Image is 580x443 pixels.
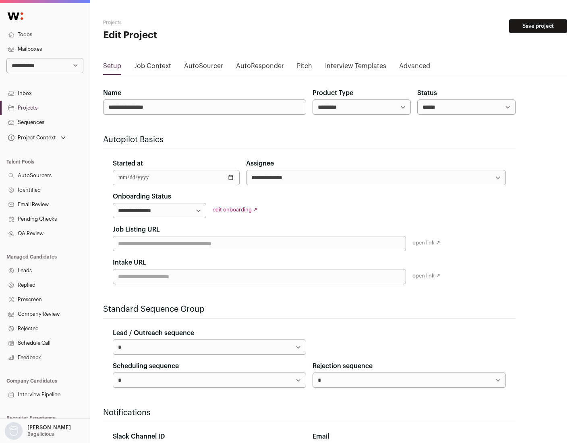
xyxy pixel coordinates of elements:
[113,225,160,234] label: Job Listing URL
[113,258,146,267] label: Intake URL
[113,328,194,338] label: Lead / Outreach sequence
[103,304,516,315] h2: Standard Sequence Group
[103,88,121,98] label: Name
[103,61,121,74] a: Setup
[6,132,67,143] button: Open dropdown
[113,361,179,371] label: Scheduling sequence
[3,8,27,24] img: Wellfound
[313,88,353,98] label: Product Type
[113,192,171,201] label: Onboarding Status
[5,422,23,440] img: nopic.png
[246,159,274,168] label: Assignee
[113,159,143,168] label: Started at
[134,61,171,74] a: Job Context
[103,407,516,418] h2: Notifications
[509,19,567,33] button: Save project
[6,135,56,141] div: Project Context
[103,19,258,26] h2: Projects
[3,422,72,440] button: Open dropdown
[27,431,54,437] p: Bagelicious
[399,61,430,74] a: Advanced
[113,432,165,441] label: Slack Channel ID
[213,207,257,212] a: edit onboarding ↗
[325,61,386,74] a: Interview Templates
[417,88,437,98] label: Status
[103,134,516,145] h2: Autopilot Basics
[236,61,284,74] a: AutoResponder
[313,361,373,371] label: Rejection sequence
[103,29,258,42] h1: Edit Project
[184,61,223,74] a: AutoSourcer
[313,432,506,441] div: Email
[27,424,71,431] p: [PERSON_NAME]
[297,61,312,74] a: Pitch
